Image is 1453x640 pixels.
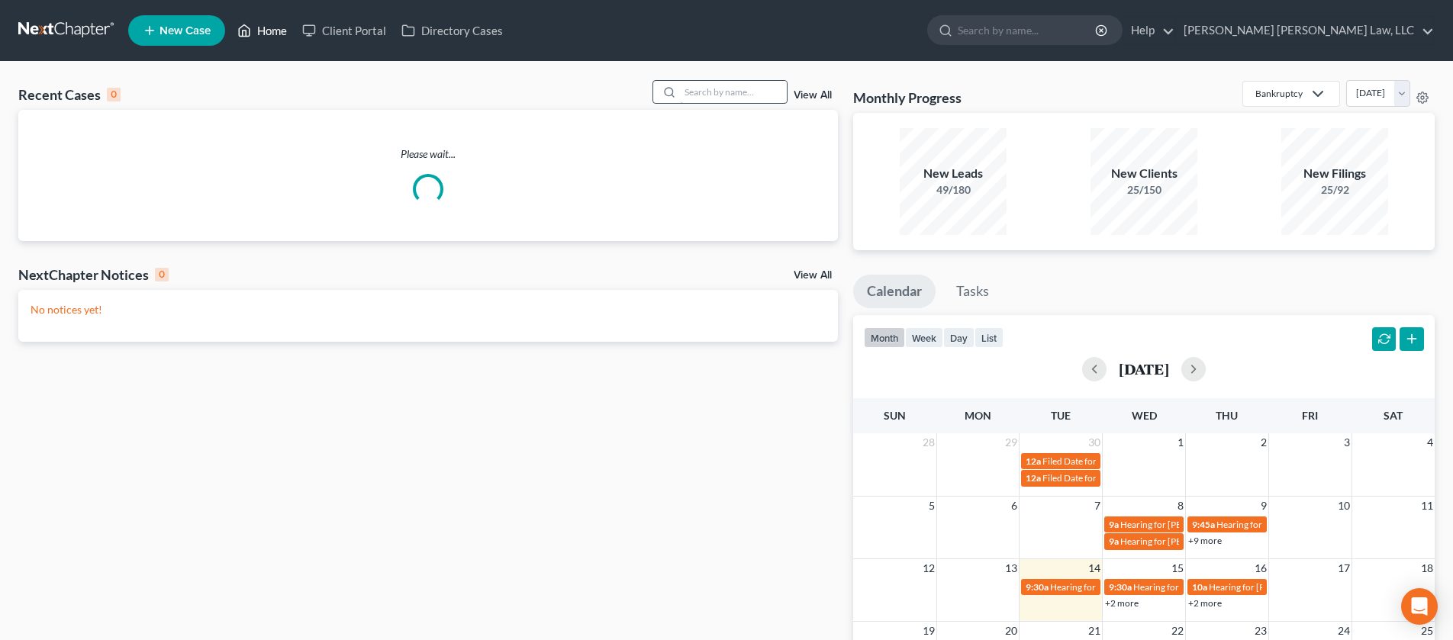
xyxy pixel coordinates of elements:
[1281,182,1388,198] div: 25/92
[31,302,826,317] p: No notices yet!
[1302,409,1318,422] span: Fri
[1176,433,1185,452] span: 1
[680,81,787,103] input: Search by name...
[1050,581,1301,593] span: Hearing for [US_STATE] Safety Association of Timbermen - Self I
[295,17,394,44] a: Client Portal
[1004,433,1019,452] span: 29
[1419,622,1435,640] span: 25
[18,146,838,162] p: Please wait...
[1051,409,1071,422] span: Tue
[1170,559,1185,577] span: 15
[155,268,169,281] div: 0
[1109,519,1119,530] span: 9a
[1120,519,1239,530] span: Hearing for [PERSON_NAME]
[1253,559,1268,577] span: 16
[1026,581,1049,593] span: 9:30a
[1042,455,1170,467] span: Filed Date for [PERSON_NAME]
[1259,433,1268,452] span: 2
[1342,433,1352,452] span: 3
[1384,409,1403,422] span: Sat
[1087,559,1102,577] span: 14
[943,327,975,348] button: day
[942,275,1003,308] a: Tasks
[1188,535,1222,546] a: +9 more
[1109,535,1119,547] span: 9a
[1188,597,1222,609] a: +2 more
[1216,409,1238,422] span: Thu
[1132,409,1157,422] span: Wed
[18,265,169,284] div: NextChapter Notices
[1091,165,1197,182] div: New Clients
[1336,497,1352,515] span: 10
[1133,581,1384,593] span: Hearing for [US_STATE] Safety Association of Timbermen - Self I
[1192,519,1215,530] span: 9:45a
[965,409,991,422] span: Mon
[921,433,936,452] span: 28
[905,327,943,348] button: week
[1209,581,1328,593] span: Hearing for [PERSON_NAME]
[1255,87,1303,100] div: Bankruptcy
[1105,597,1139,609] a: +2 more
[794,270,832,281] a: View All
[1216,519,1335,530] span: Hearing for [PERSON_NAME]
[1087,622,1102,640] span: 21
[853,88,962,107] h3: Monthly Progress
[975,327,1004,348] button: list
[900,165,1007,182] div: New Leads
[921,559,936,577] span: 12
[1419,559,1435,577] span: 18
[1336,622,1352,640] span: 24
[1120,535,1239,547] span: Hearing for [PERSON_NAME]
[1091,182,1197,198] div: 25/150
[864,327,905,348] button: month
[1253,622,1268,640] span: 23
[1109,581,1132,593] span: 9:30a
[1026,472,1041,484] span: 12a
[927,497,936,515] span: 5
[394,17,511,44] a: Directory Cases
[884,409,906,422] span: Sun
[1170,622,1185,640] span: 22
[1004,559,1019,577] span: 13
[1176,17,1434,44] a: [PERSON_NAME] [PERSON_NAME] Law, LLC
[1419,497,1435,515] span: 11
[958,16,1097,44] input: Search by name...
[921,622,936,640] span: 19
[18,85,121,104] div: Recent Cases
[107,88,121,101] div: 0
[1087,433,1102,452] span: 30
[794,90,832,101] a: View All
[230,17,295,44] a: Home
[1281,165,1388,182] div: New Filings
[1093,497,1102,515] span: 7
[1401,588,1438,625] div: Open Intercom Messenger
[1336,559,1352,577] span: 17
[1119,361,1169,377] h2: [DATE]
[1176,497,1185,515] span: 8
[1004,622,1019,640] span: 20
[1042,472,1170,484] span: Filed Date for [PERSON_NAME]
[1426,433,1435,452] span: 4
[1026,455,1041,467] span: 12a
[900,182,1007,198] div: 49/180
[1010,497,1019,515] span: 6
[1192,581,1207,593] span: 10a
[1259,497,1268,515] span: 9
[853,275,936,308] a: Calendar
[1123,17,1174,44] a: Help
[159,25,211,37] span: New Case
